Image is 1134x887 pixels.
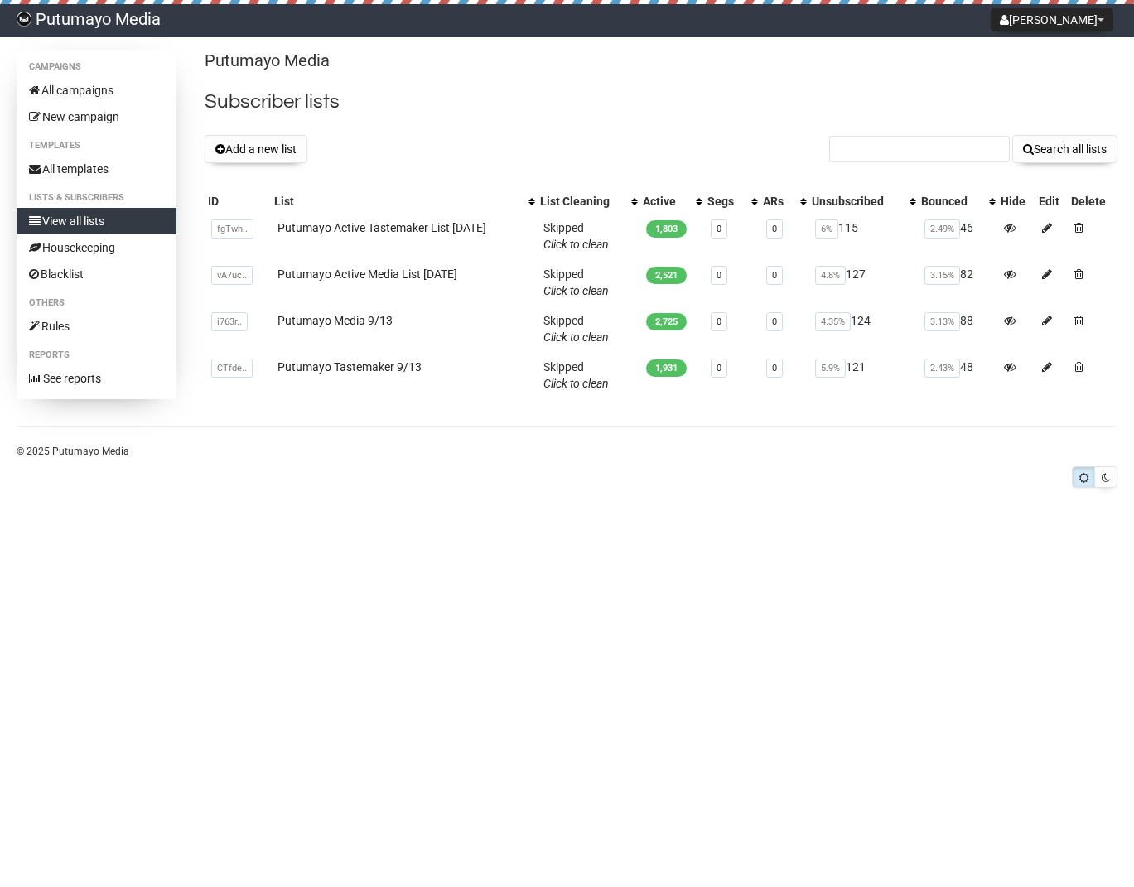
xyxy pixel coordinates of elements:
[646,313,687,330] span: 2,725
[643,193,688,210] div: Active
[277,268,457,281] a: Putumayo Active Media List [DATE]
[1035,190,1068,213] th: Edit: No sort applied, sorting is disabled
[924,266,960,285] span: 3.15%
[1001,193,1031,210] div: Hide
[704,190,760,213] th: Segs: No sort applied, activate to apply an ascending sort
[815,312,851,331] span: 4.35%
[271,190,537,213] th: List: No sort applied, activate to apply an ascending sort
[815,219,838,239] span: 6%
[815,359,846,378] span: 5.9%
[205,190,271,213] th: ID: No sort applied, sorting is disabled
[17,57,176,77] li: Campaigns
[211,359,253,378] span: CTfde..
[205,87,1117,117] h2: Subscriber lists
[918,213,997,259] td: 46
[17,365,176,392] a: See reports
[543,330,609,344] a: Click to clean
[1039,193,1064,210] div: Edit
[543,377,609,390] a: Click to clean
[639,190,704,213] th: Active: No sort applied, activate to apply an ascending sort
[763,193,792,210] div: ARs
[17,208,176,234] a: View all lists
[205,135,307,163] button: Add a new list
[815,266,846,285] span: 4.8%
[17,261,176,287] a: Blacklist
[277,360,422,374] a: Putumayo Tastemaker 9/13
[17,12,31,27] img: 138082f5f21ca7d741ddb5e7153fd561
[543,238,609,251] a: Click to clean
[208,193,268,210] div: ID
[17,136,176,156] li: Templates
[991,8,1113,31] button: [PERSON_NAME]
[17,345,176,365] li: Reports
[1071,193,1114,210] div: Delete
[772,270,777,281] a: 0
[772,363,777,374] a: 0
[205,50,1117,72] p: Putumayo Media
[1068,190,1117,213] th: Delete: No sort applied, sorting is disabled
[717,316,721,327] a: 0
[543,221,609,251] span: Skipped
[277,314,393,327] a: Putumayo Media 9/13
[924,219,960,239] span: 2.49%
[924,359,960,378] span: 2.43%
[808,213,919,259] td: 115
[543,284,609,297] a: Click to clean
[211,266,253,285] span: vA7uc..
[17,234,176,261] a: Housekeeping
[211,219,253,239] span: fgTwh..
[17,313,176,340] a: Rules
[760,190,808,213] th: ARs: No sort applied, activate to apply an ascending sort
[543,360,609,390] span: Skipped
[540,193,623,210] div: List Cleaning
[717,270,721,281] a: 0
[772,316,777,327] a: 0
[17,188,176,208] li: Lists & subscribers
[543,268,609,297] span: Skipped
[921,193,981,210] div: Bounced
[537,190,639,213] th: List Cleaning: No sort applied, activate to apply an ascending sort
[646,220,687,238] span: 1,803
[543,314,609,344] span: Skipped
[924,312,960,331] span: 3.13%
[918,306,997,352] td: 88
[1012,135,1117,163] button: Search all lists
[918,352,997,398] td: 48
[17,156,176,182] a: All templates
[717,224,721,234] a: 0
[17,77,176,104] a: All campaigns
[918,190,997,213] th: Bounced: No sort applied, activate to apply an ascending sort
[646,359,687,377] span: 1,931
[808,190,919,213] th: Unsubscribed: No sort applied, activate to apply an ascending sort
[277,221,486,234] a: Putumayo Active Tastemaker List [DATE]
[17,293,176,313] li: Others
[997,190,1035,213] th: Hide: No sort applied, sorting is disabled
[707,193,743,210] div: Segs
[918,259,997,306] td: 82
[808,306,919,352] td: 124
[812,193,902,210] div: Unsubscribed
[808,259,919,306] td: 127
[211,312,248,331] span: i763r..
[646,267,687,284] span: 2,521
[808,352,919,398] td: 121
[17,442,1117,460] p: © 2025 Putumayo Media
[772,224,777,234] a: 0
[717,363,721,374] a: 0
[17,104,176,130] a: New campaign
[274,193,520,210] div: List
